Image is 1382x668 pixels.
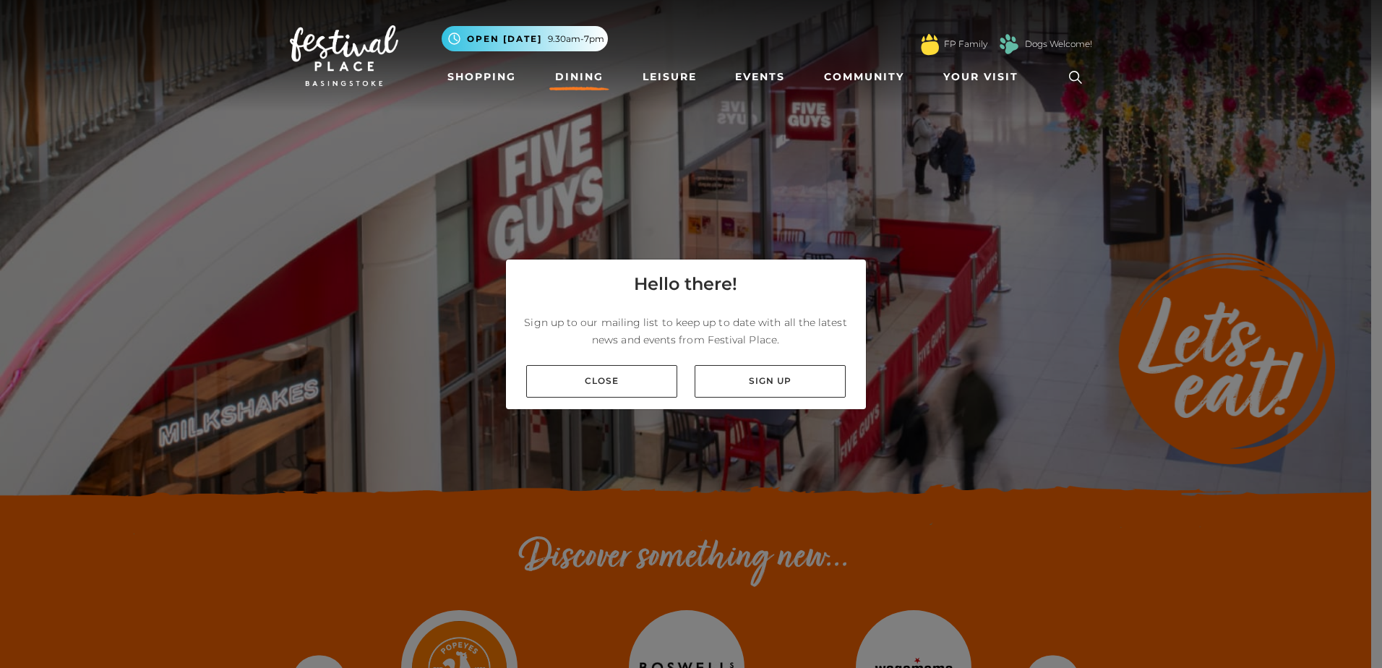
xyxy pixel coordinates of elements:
a: Leisure [637,64,703,90]
a: Dogs Welcome! [1025,38,1092,51]
img: Festival Place Logo [290,25,398,86]
a: Dining [549,64,609,90]
span: Your Visit [943,69,1018,85]
a: Community [818,64,910,90]
a: Shopping [442,64,522,90]
a: Close [526,365,677,398]
h4: Hello there! [634,271,737,297]
a: Sign up [695,365,846,398]
a: Your Visit [937,64,1031,90]
a: Events [729,64,791,90]
span: 9.30am-7pm [548,33,604,46]
p: Sign up to our mailing list to keep up to date with all the latest news and events from Festival ... [518,314,854,348]
a: FP Family [944,38,987,51]
button: Open [DATE] 9.30am-7pm [442,26,608,51]
span: Open [DATE] [467,33,542,46]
